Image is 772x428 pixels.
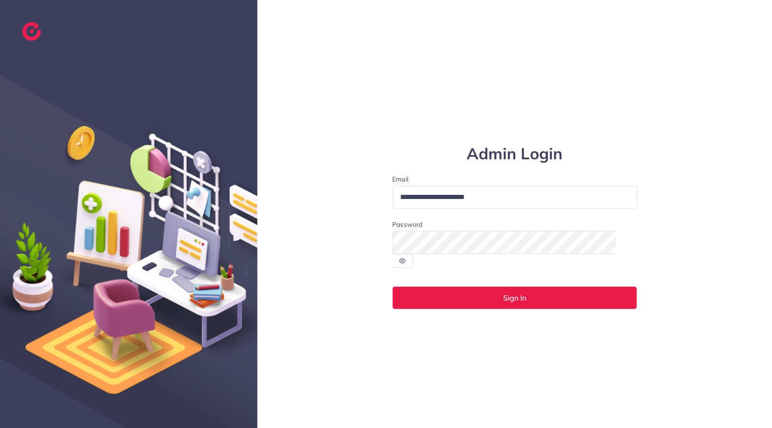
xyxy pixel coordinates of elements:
[392,175,637,184] label: Email
[392,145,637,163] h1: Admin Login
[392,220,422,229] label: Password
[392,286,637,309] button: Sign In
[22,22,41,41] img: logo
[503,294,526,301] span: Sign In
